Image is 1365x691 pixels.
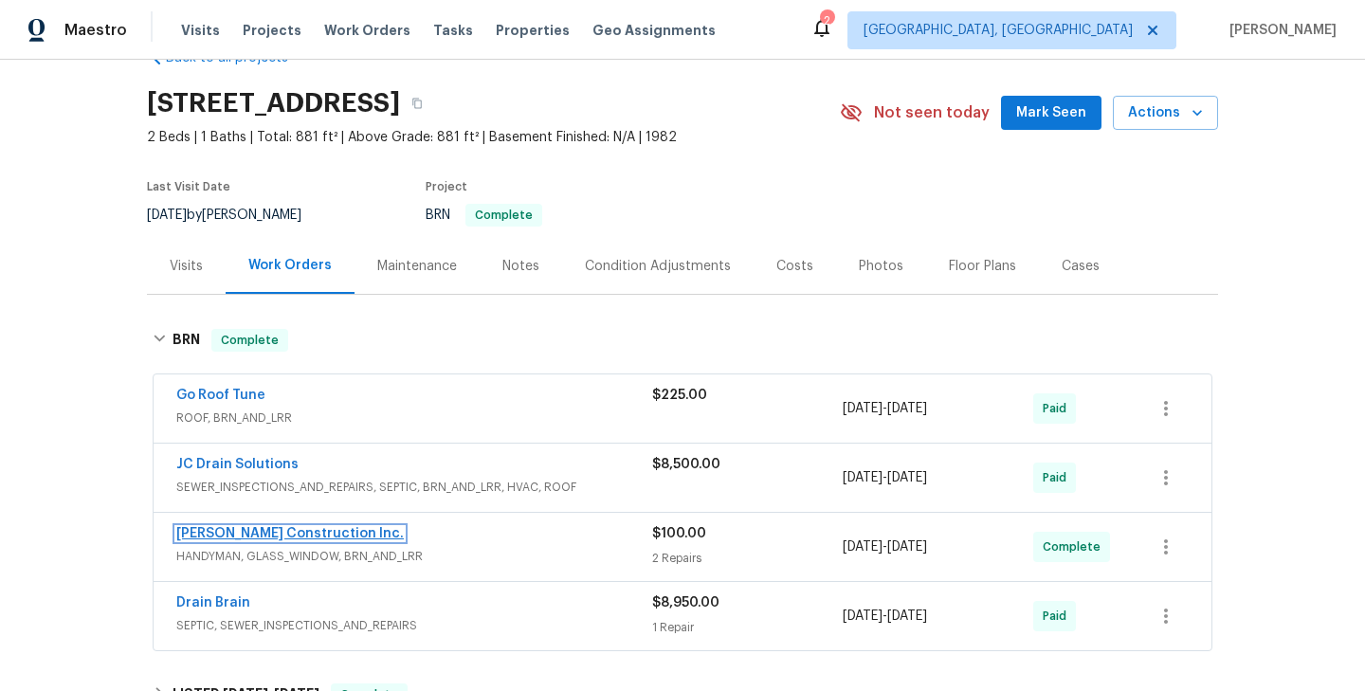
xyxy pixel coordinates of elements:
[147,204,324,227] div: by [PERSON_NAME]
[1043,607,1074,626] span: Paid
[652,596,719,609] span: $8,950.00
[426,181,467,192] span: Project
[324,21,410,40] span: Work Orders
[592,21,716,40] span: Geo Assignments
[176,458,299,471] a: JC Drain Solutions
[433,24,473,37] span: Tasks
[843,471,883,484] span: [DATE]
[652,389,707,402] span: $225.00
[843,609,883,623] span: [DATE]
[1043,468,1074,487] span: Paid
[843,468,927,487] span: -
[1016,101,1086,125] span: Mark Seen
[776,257,813,276] div: Costs
[176,547,652,566] span: HANDYMAN, GLASS_WINDOW, BRN_AND_LRR
[173,329,200,352] h6: BRN
[147,310,1218,371] div: BRN Complete
[843,399,927,418] span: -
[1222,21,1337,40] span: [PERSON_NAME]
[496,21,570,40] span: Properties
[248,256,332,275] div: Work Orders
[176,527,404,540] a: [PERSON_NAME] Construction Inc.
[652,549,843,568] div: 2 Repairs
[887,471,927,484] span: [DATE]
[147,128,840,147] span: 2 Beds | 1 Baths | Total: 881 ft² | Above Grade: 881 ft² | Basement Finished: N/A | 1982
[843,607,927,626] span: -
[1043,399,1074,418] span: Paid
[64,21,127,40] span: Maestro
[213,331,286,350] span: Complete
[176,409,652,427] span: ROOF, BRN_AND_LRR
[1062,257,1100,276] div: Cases
[585,257,731,276] div: Condition Adjustments
[426,209,542,222] span: BRN
[843,540,883,554] span: [DATE]
[1128,101,1203,125] span: Actions
[949,257,1016,276] div: Floor Plans
[887,609,927,623] span: [DATE]
[859,257,903,276] div: Photos
[874,103,990,122] span: Not seen today
[400,86,434,120] button: Copy Address
[820,11,833,30] div: 2
[1001,96,1101,131] button: Mark Seen
[176,596,250,609] a: Drain Brain
[181,21,220,40] span: Visits
[887,540,927,554] span: [DATE]
[887,402,927,415] span: [DATE]
[843,537,927,556] span: -
[147,209,187,222] span: [DATE]
[377,257,457,276] div: Maintenance
[1113,96,1218,131] button: Actions
[176,389,265,402] a: Go Roof Tune
[1043,537,1108,556] span: Complete
[467,209,540,221] span: Complete
[147,181,230,192] span: Last Visit Date
[652,618,843,637] div: 1 Repair
[864,21,1133,40] span: [GEOGRAPHIC_DATA], [GEOGRAPHIC_DATA]
[170,257,203,276] div: Visits
[843,402,883,415] span: [DATE]
[176,616,652,635] span: SEPTIC, SEWER_INSPECTIONS_AND_REPAIRS
[652,458,720,471] span: $8,500.00
[502,257,539,276] div: Notes
[652,527,706,540] span: $100.00
[243,21,301,40] span: Projects
[176,478,652,497] span: SEWER_INSPECTIONS_AND_REPAIRS, SEPTIC, BRN_AND_LRR, HVAC, ROOF
[147,94,400,113] h2: [STREET_ADDRESS]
